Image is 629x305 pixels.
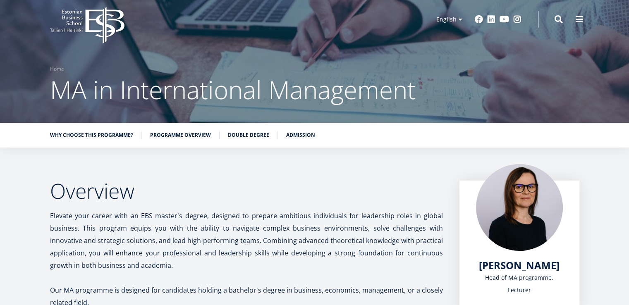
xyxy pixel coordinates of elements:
span: [PERSON_NAME] [479,258,560,272]
a: Home [50,65,64,73]
img: Piret Masso [476,164,563,251]
span: MA in International Management [50,73,416,107]
a: Programme overview [150,131,211,139]
a: Youtube [500,15,509,24]
a: [PERSON_NAME] [479,259,560,272]
span: Last Name [196,0,223,8]
a: Facebook [475,15,483,24]
a: Double Degree [228,131,269,139]
div: Head of MA programme, Lecturer [476,272,563,296]
a: Instagram [513,15,521,24]
span: MA in International Management [10,115,91,122]
a: Why choose this programme? [50,131,133,139]
a: Linkedin [487,15,495,24]
a: Admission [286,131,315,139]
input: MA in International Management [2,115,7,121]
span: Elevate your career with an EBS master's degree, designed to prepare ambitious individuals for le... [50,211,443,270]
h2: Overview [50,181,443,201]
